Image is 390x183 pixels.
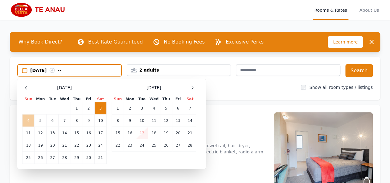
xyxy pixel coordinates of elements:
[59,139,71,152] td: 21
[328,36,363,48] span: Learn more
[148,139,160,152] td: 25
[172,114,184,127] td: 13
[95,102,107,114] td: 3
[23,114,35,127] td: 4
[136,96,148,102] th: Tue
[184,102,196,114] td: 7
[30,67,121,73] div: [DATE] --
[172,127,184,139] td: 20
[184,127,196,139] td: 21
[88,38,143,46] p: Best Rate Guaranteed
[83,114,94,127] td: 9
[47,139,59,152] td: 20
[127,67,231,73] div: 2 adults
[136,102,148,114] td: 3
[47,152,59,164] td: 27
[35,127,47,139] td: 12
[148,102,160,114] td: 4
[136,114,148,127] td: 10
[83,152,94,164] td: 30
[112,114,124,127] td: 8
[226,38,264,46] p: Exclusive Perks
[136,127,148,139] td: 17
[59,96,71,102] th: Wed
[148,96,160,102] th: Wed
[184,96,196,102] th: Sat
[148,114,160,127] td: 11
[83,102,94,114] td: 2
[172,96,184,102] th: Fri
[71,114,83,127] td: 8
[57,85,72,91] span: [DATE]
[71,96,83,102] th: Thu
[345,64,373,77] button: Search
[71,152,83,164] td: 29
[112,139,124,152] td: 22
[136,139,148,152] td: 24
[160,139,172,152] td: 26
[23,139,35,152] td: 18
[47,96,59,102] th: Tue
[172,139,184,152] td: 27
[71,139,83,152] td: 22
[83,96,94,102] th: Fri
[124,139,136,152] td: 23
[47,114,59,127] td: 6
[124,102,136,114] td: 2
[184,114,196,127] td: 14
[59,152,71,164] td: 28
[59,114,71,127] td: 7
[148,127,160,139] td: 18
[146,85,161,91] span: [DATE]
[184,139,196,152] td: 28
[71,127,83,139] td: 15
[95,152,107,164] td: 31
[10,2,69,17] img: Bella Vista Te Anau
[160,102,172,114] td: 5
[95,139,107,152] td: 24
[95,96,107,102] th: Sat
[23,96,35,102] th: Sun
[160,114,172,127] td: 12
[23,127,35,139] td: 11
[14,36,67,48] span: Why Book Direct?
[95,127,107,139] td: 17
[112,102,124,114] td: 1
[35,114,47,127] td: 5
[164,38,205,46] p: No Booking Fees
[112,96,124,102] th: Sun
[71,102,83,114] td: 1
[95,114,107,127] td: 10
[160,127,172,139] td: 19
[160,96,172,102] th: Thu
[47,127,59,139] td: 13
[112,127,124,139] td: 15
[124,96,136,102] th: Mon
[23,152,35,164] td: 25
[35,152,47,164] td: 26
[310,85,373,90] label: Show all room types / listings
[124,114,136,127] td: 9
[124,127,136,139] td: 16
[83,127,94,139] td: 16
[35,96,47,102] th: Mon
[172,102,184,114] td: 6
[83,139,94,152] td: 23
[35,139,47,152] td: 19
[59,127,71,139] td: 14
